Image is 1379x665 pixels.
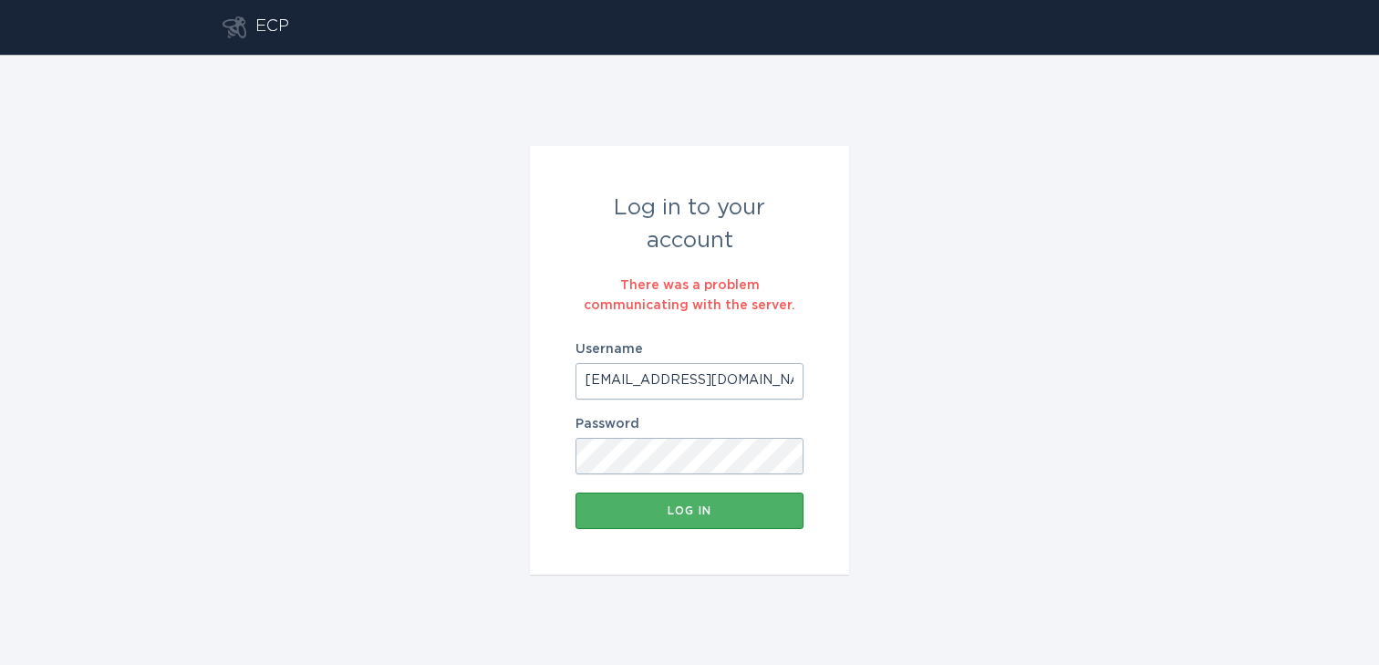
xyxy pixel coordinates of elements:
div: Log in [585,505,794,516]
button: Log in [575,493,804,529]
label: Username [575,343,804,356]
div: ECP [255,16,289,38]
div: There was a problem communicating with the server. [575,275,804,316]
label: Password [575,418,804,431]
button: Go to dashboard [223,16,246,38]
div: Log in to your account [575,192,804,257]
